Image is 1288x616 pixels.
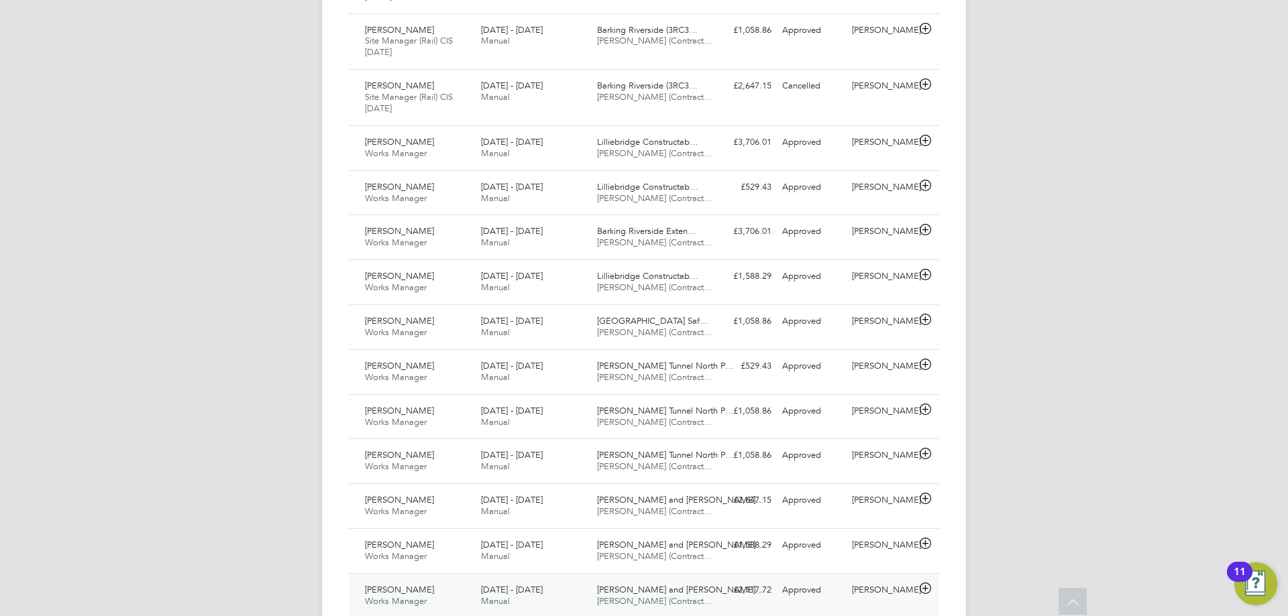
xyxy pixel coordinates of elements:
span: [PERSON_NAME] (Contract… [597,505,712,517]
div: [PERSON_NAME] [847,355,916,377]
span: Works Manager [365,416,427,428]
span: [PERSON_NAME] (Contract… [597,35,712,46]
span: [PERSON_NAME] [365,494,434,505]
span: Site Manager (Rail) CIS [DATE] [365,35,453,58]
span: [DATE] - [DATE] [481,539,543,550]
span: [DATE] - [DATE] [481,584,543,595]
span: [DATE] - [DATE] [481,225,543,237]
span: Manual [481,505,510,517]
div: Cancelled [777,75,847,97]
span: Manual [481,595,510,607]
div: £2,117.72 [707,579,777,601]
span: [PERSON_NAME] and [PERSON_NAME]… [597,539,764,550]
span: Works Manager [365,326,427,338]
div: [PERSON_NAME] [847,176,916,198]
span: [PERSON_NAME] [365,539,434,550]
span: [PERSON_NAME] Tunnel North P… [597,449,734,460]
div: Approved [777,221,847,243]
span: [PERSON_NAME] [365,225,434,237]
div: Approved [777,534,847,556]
span: Works Manager [365,595,427,607]
span: Manual [481,237,510,248]
span: Manual [481,35,510,46]
div: [PERSON_NAME] [847,19,916,42]
span: Site Manager (Rail) CIS [DATE] [365,91,453,114]
div: 11 [1234,572,1246,589]
div: £1,588.29 [707,265,777,288]
div: [PERSON_NAME] [847,579,916,601]
span: Works Manager [365,192,427,204]
span: [PERSON_NAME] (Contract… [597,595,712,607]
span: [DATE] - [DATE] [481,405,543,416]
div: Approved [777,265,847,288]
span: Barking Riverside Exten… [597,225,696,237]
span: [DATE] - [DATE] [481,315,543,326]
span: [PERSON_NAME] (Contract… [597,460,712,472]
span: Manual [481,460,510,472]
div: Approved [777,489,847,511]
div: £2,647.15 [707,75,777,97]
div: [PERSON_NAME] [847,534,916,556]
span: Lilliebridge Constructab… [597,270,698,282]
span: [PERSON_NAME] Tunnel North P… [597,360,734,371]
span: [DATE] - [DATE] [481,360,543,371]
span: Manual [481,371,510,383]
span: [PERSON_NAME] [365,449,434,460]
span: Works Manager [365,371,427,383]
span: [PERSON_NAME] [365,360,434,371]
div: Approved [777,355,847,377]
span: Manual [481,192,510,204]
span: Works Manager [365,550,427,562]
span: [PERSON_NAME] [365,315,434,326]
span: Manual [481,282,510,293]
div: [PERSON_NAME] [847,221,916,243]
span: [PERSON_NAME] [365,405,434,416]
span: [PERSON_NAME] [365,80,434,91]
div: Approved [777,400,847,422]
span: Works Manager [365,505,427,517]
div: £3,706.01 [707,221,777,243]
div: £1,588.29 [707,534,777,556]
div: £2,647.15 [707,489,777,511]
button: Open Resource Center, 11 new notifications [1234,562,1277,605]
span: Works Manager [365,460,427,472]
span: [DATE] - [DATE] [481,24,543,36]
span: Works Manager [365,282,427,293]
div: £3,706.01 [707,131,777,153]
span: [PERSON_NAME] (Contract… [597,282,712,293]
div: Approved [777,310,847,332]
div: [PERSON_NAME] [847,131,916,153]
span: Manual [481,147,510,159]
span: [PERSON_NAME] and [PERSON_NAME]… [597,494,764,505]
span: [DATE] - [DATE] [481,181,543,192]
div: £1,058.86 [707,444,777,467]
span: [PERSON_NAME] Tunnel North P… [597,405,734,416]
span: [PERSON_NAME] [365,270,434,282]
span: Manual [481,91,510,103]
span: [PERSON_NAME] [365,24,434,36]
div: [PERSON_NAME] [847,265,916,288]
div: Approved [777,444,847,467]
div: [PERSON_NAME] [847,489,916,511]
div: £529.43 [707,355,777,377]
div: £1,058.86 [707,310,777,332]
span: [PERSON_NAME] (Contract… [597,192,712,204]
span: Works Manager [365,237,427,248]
div: [PERSON_NAME] [847,444,916,467]
span: [PERSON_NAME] (Contract… [597,371,712,383]
span: [PERSON_NAME] (Contract… [597,326,712,338]
div: Approved [777,131,847,153]
span: [PERSON_NAME] [365,584,434,595]
span: [DATE] - [DATE] [481,270,543,282]
span: [DATE] - [DATE] [481,494,543,505]
div: Approved [777,176,847,198]
span: Manual [481,326,510,338]
div: Approved [777,579,847,601]
span: [DATE] - [DATE] [481,449,543,460]
span: Barking Riverside (3RC3… [597,24,698,36]
span: [PERSON_NAME] (Contract… [597,91,712,103]
span: [PERSON_NAME] (Contract… [597,147,712,159]
div: Approved [777,19,847,42]
span: [PERSON_NAME] (Contract… [597,550,712,562]
span: Lilliebridge Constructab… [597,181,698,192]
